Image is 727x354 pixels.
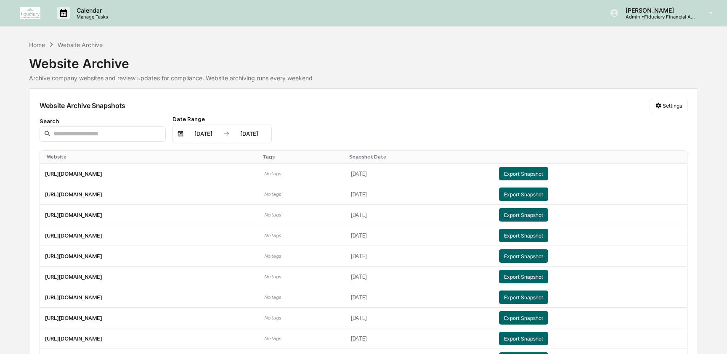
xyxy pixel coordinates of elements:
td: [DATE] [346,164,494,184]
button: Export Snapshot [499,208,548,222]
td: [URL][DOMAIN_NAME] [40,267,259,287]
td: [DATE] [346,267,494,287]
td: [URL][DOMAIN_NAME] [40,328,259,349]
button: Export Snapshot [499,270,548,283]
span: No tags [264,253,281,259]
p: Admin • Fiduciary Financial Advisors [619,14,697,20]
img: arrow right [223,130,230,137]
span: No tags [264,212,281,218]
p: Calendar [70,7,112,14]
img: calendar [177,130,184,137]
button: Export Snapshot [499,167,548,180]
span: No tags [264,191,281,197]
button: Settings [650,99,687,112]
div: Website Archive [58,41,103,48]
button: Export Snapshot [499,291,548,304]
td: [DATE] [346,246,494,267]
td: [DATE] [346,287,494,308]
td: [DATE] [346,308,494,328]
div: Toggle SortBy [263,154,342,160]
button: Export Snapshot [499,229,548,242]
button: Export Snapshot [499,311,548,325]
td: [DATE] [346,328,494,349]
span: No tags [264,294,281,300]
td: [URL][DOMAIN_NAME] [40,308,259,328]
div: Website Archive [29,49,698,71]
td: [URL][DOMAIN_NAME] [40,225,259,246]
td: [URL][DOMAIN_NAME] [40,205,259,225]
p: Manage Tasks [70,14,112,20]
div: Search [40,118,166,124]
div: Date Range [172,116,272,122]
div: Toggle SortBy [349,154,491,160]
span: No tags [264,171,281,177]
td: [DATE] [346,184,494,205]
button: Export Snapshot [499,332,548,345]
div: [DATE] [231,130,267,137]
div: Toggle SortBy [501,154,684,160]
span: No tags [264,315,281,321]
button: Export Snapshot [499,188,548,201]
td: [URL][DOMAIN_NAME] [40,164,259,184]
p: [PERSON_NAME] [619,7,697,14]
span: No tags [264,336,281,341]
div: Website Archive Snapshots [40,101,125,110]
td: [URL][DOMAIN_NAME] [40,184,259,205]
span: No tags [264,232,281,238]
div: Home [29,41,45,48]
td: [DATE] [346,205,494,225]
td: [DATE] [346,225,494,246]
img: logo [20,7,40,19]
div: Archive company websites and review updates for compliance. Website archiving runs every weekend [29,74,698,82]
td: [URL][DOMAIN_NAME] [40,287,259,308]
span: No tags [264,274,281,280]
div: [DATE] [186,130,221,137]
td: [URL][DOMAIN_NAME] [40,246,259,267]
div: Toggle SortBy [47,154,256,160]
button: Export Snapshot [499,249,548,263]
